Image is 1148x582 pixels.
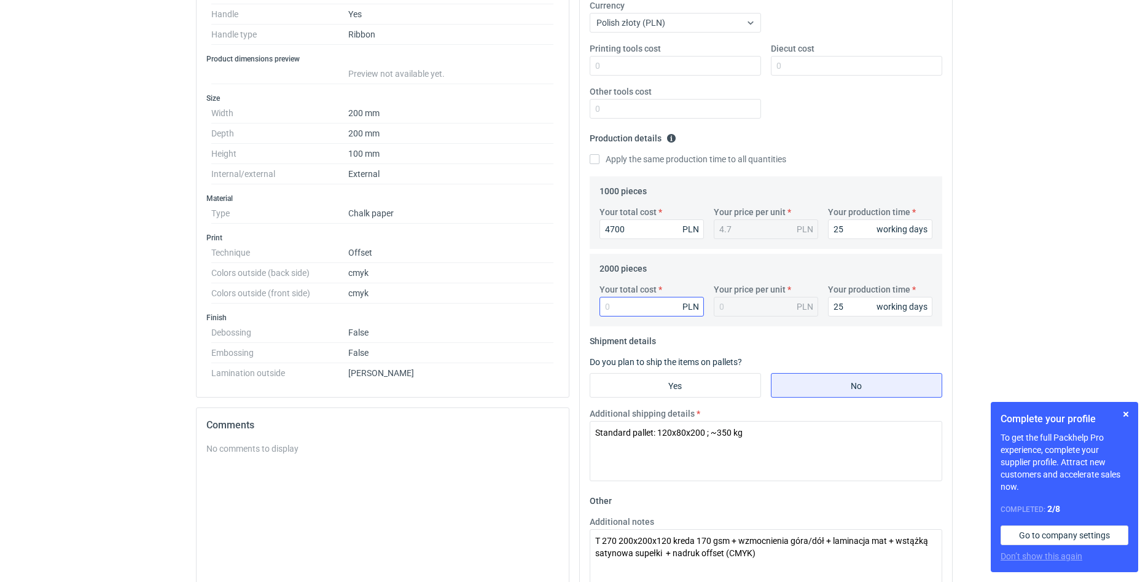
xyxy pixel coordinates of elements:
label: Printing tools cost [590,42,661,55]
a: Go to company settings [1001,525,1128,545]
dt: Handle type [211,25,348,45]
input: 0 [599,219,704,239]
label: No [771,373,942,398]
input: 0 [590,99,761,119]
dt: Embossing [211,343,348,363]
dt: Handle [211,4,348,25]
h2: Comments [206,418,559,433]
dt: Width [211,103,348,124]
dd: cmyk [348,283,554,304]
p: To get the full Packhelp Pro experience, complete your supplier profile. Attract new customers an... [1001,431,1128,493]
dd: Chalk paper [348,203,554,224]
dt: Height [211,144,348,164]
label: Your production time [828,283,910,296]
input: 0 [828,219,932,239]
dd: 100 mm [348,144,554,164]
div: PLN [797,301,813,313]
h3: Product dimensions preview [206,54,559,64]
dt: Internal/external [211,164,348,184]
dd: Ribbon [348,25,554,45]
legend: Other [590,491,612,506]
dt: Colors outside (back side) [211,263,348,283]
div: No comments to display [206,442,559,455]
dt: Lamination outside [211,363,348,378]
legend: Production details [590,128,676,143]
dd: False [348,323,554,343]
div: PLN [682,301,699,313]
span: Preview not available yet. [348,69,445,79]
dd: cmyk [348,263,554,283]
label: Your total cost [599,283,657,296]
div: Completed: [1001,503,1128,516]
div: PLN [797,223,813,235]
legend: Shipment details [590,331,656,346]
input: 0 [590,56,761,76]
dd: 200 mm [348,124,554,144]
dt: Technique [211,243,348,263]
dd: External [348,164,554,184]
dt: Colors outside (front side) [211,283,348,304]
input: 0 [828,297,932,317]
label: Your price per unit [714,283,786,296]
dd: 200 mm [348,103,554,124]
span: Polish złoty (PLN) [596,18,665,28]
dt: Type [211,203,348,224]
input: 0 [771,56,942,76]
label: Additional shipping details [590,407,695,420]
dt: Debossing [211,323,348,343]
legend: 1000 pieces [599,181,647,196]
label: Your price per unit [714,206,786,218]
dd: False [348,343,554,363]
button: Skip for now [1119,407,1133,422]
label: Do you plan to ship the items on pallets? [590,357,742,367]
textarea: Standard pallet: 120x80x200 ; ~350 kg [590,421,942,481]
div: PLN [682,223,699,235]
dt: Depth [211,124,348,144]
label: Additional notes [590,516,654,528]
strong: 2 / 8 [1047,504,1060,514]
label: Other tools cost [590,85,652,98]
label: Yes [590,373,761,398]
label: Apply the same production time to all quantities [590,153,786,165]
dd: Offset [348,243,554,263]
label: Your total cost [599,206,657,218]
dd: [PERSON_NAME] [348,363,554,378]
h3: Print [206,233,559,243]
h3: Finish [206,313,559,323]
div: working days [877,223,927,235]
h1: Complete your profile [1001,412,1128,427]
legend: 2000 pieces [599,259,647,273]
h3: Size [206,93,559,103]
input: 0 [599,297,704,317]
label: Diecut cost [771,42,814,55]
button: Don’t show this again [1001,550,1082,562]
label: Your production time [828,206,910,218]
div: working days [877,301,927,313]
dd: Yes [348,4,554,25]
h3: Material [206,194,559,203]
